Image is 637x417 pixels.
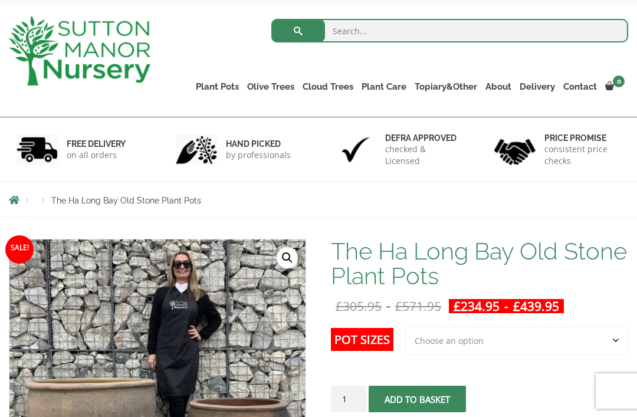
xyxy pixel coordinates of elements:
del: - [331,299,446,313]
h6: Price promise [544,133,620,143]
a: About [481,78,515,95]
a: Delivery [515,78,559,95]
span: £ [336,298,343,314]
span: The Ha Long Bay Old Stone Plant Pots [51,196,201,205]
label: Pot Sizes [331,328,393,351]
input: Product quantity [331,386,366,412]
ins: - [449,299,564,313]
a: Plant Pots [192,78,243,95]
h1: The Ha Long Bay Old Stone Plant Pots [331,239,628,288]
img: 2.jpg [176,134,217,165]
h6: Defra approved [385,133,461,143]
bdi: 571.95 [395,298,441,314]
h6: FREE DELIVERY [67,139,126,149]
a: Olive Trees [243,78,298,95]
bdi: 439.95 [513,298,559,314]
a: Plant Care [357,78,411,95]
input: Search... [271,19,628,42]
a: 0 [601,78,628,95]
bdi: 305.95 [336,298,382,314]
h6: hand picked [226,139,291,149]
p: on all orders [67,149,126,161]
img: 1.jpg [17,134,58,165]
span: £ [395,298,402,314]
img: logo [9,16,150,86]
span: £ [454,298,461,314]
a: Topiary&Other [411,78,481,95]
a: Cloud Trees [298,78,357,95]
p: checked & Licensed [385,143,461,167]
bdi: 234.95 [454,298,500,314]
a: Contact [559,78,601,95]
span: 0 [613,75,625,87]
img: 3.jpg [335,134,376,165]
nav: Breadcrumbs [9,195,628,205]
span: £ [513,298,520,314]
img: 4.jpg [494,132,536,168]
button: Add to basket [369,386,466,412]
p: consistent price checks [544,143,620,167]
span: Sale! [5,235,34,264]
p: by professionals [226,149,291,161]
a: View full-screen image gallery [277,247,298,268]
